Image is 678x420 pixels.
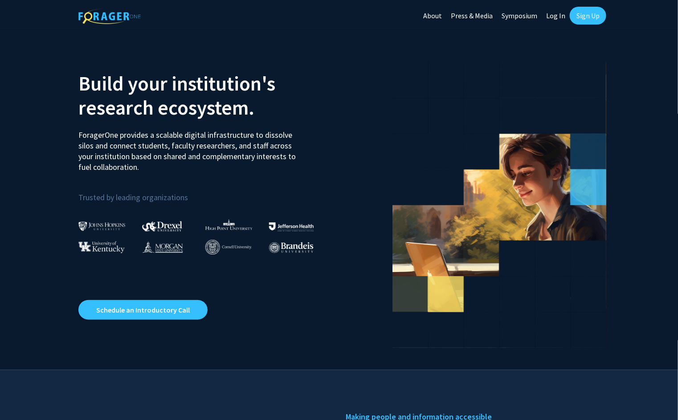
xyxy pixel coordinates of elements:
[78,222,126,231] img: Johns Hopkins University
[269,242,314,253] img: Brandeis University
[570,7,606,25] a: Sign Up
[142,241,183,253] img: Morgan State University
[142,221,182,231] img: Drexel University
[78,180,332,204] p: Trusted by leading organizations
[7,380,38,413] iframe: Chat
[205,240,252,255] img: Cornell University
[78,71,332,119] h2: Build your institution's research ecosystem.
[205,219,253,230] img: High Point University
[78,241,125,253] img: University of Kentucky
[269,222,314,231] img: Thomas Jefferson University
[78,123,302,173] p: ForagerOne provides a scalable digital infrastructure to dissolve silos and connect students, fac...
[78,300,208,320] a: Opens in a new tab
[78,8,141,24] img: ForagerOne Logo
